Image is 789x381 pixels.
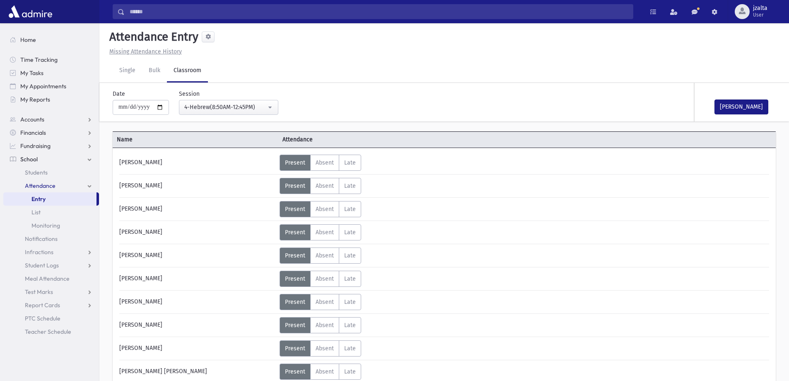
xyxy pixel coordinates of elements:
div: AttTypes [280,271,361,287]
span: Entry [31,195,46,203]
div: AttTypes [280,294,361,310]
span: Infractions [25,248,53,256]
a: Bulk [142,59,167,83]
span: Accounts [20,116,44,123]
span: Present [285,229,305,236]
a: Entry [3,192,97,206]
div: AttTypes [280,317,361,333]
a: Monitoring [3,219,99,232]
a: Meal Attendance [3,272,99,285]
span: Absent [316,206,334,213]
a: My Appointments [3,80,99,93]
h5: Attendance Entry [106,30,198,44]
span: Students [25,169,48,176]
span: Late [344,368,356,375]
span: Present [285,322,305,329]
span: School [20,155,38,163]
img: AdmirePro [7,3,54,20]
a: Single [113,59,142,83]
a: Test Marks [3,285,99,298]
span: Absent [316,159,334,166]
span: Absent [316,275,334,282]
span: Late [344,159,356,166]
a: My Reports [3,93,99,106]
div: [PERSON_NAME] [115,155,280,171]
span: Attendance [278,135,444,144]
span: My Reports [20,96,50,103]
span: Present [285,368,305,375]
span: Late [344,229,356,236]
span: Absent [316,322,334,329]
button: 4-Hebrew(8:50AM-12:45PM) [179,100,278,115]
a: Report Cards [3,298,99,312]
a: Attendance [3,179,99,192]
div: AttTypes [280,224,361,240]
span: User [753,12,767,18]
div: [PERSON_NAME] [115,178,280,194]
label: Date [113,90,125,98]
span: Present [285,159,305,166]
span: Late [344,345,356,352]
div: AttTypes [280,178,361,194]
span: Absent [316,345,334,352]
span: Absent [316,229,334,236]
div: [PERSON_NAME] [115,317,280,333]
div: AttTypes [280,155,361,171]
span: Late [344,275,356,282]
span: Student Logs [25,262,59,269]
a: Financials [3,126,99,139]
span: PTC Schedule [25,315,60,322]
span: Financials [20,129,46,136]
a: List [3,206,99,219]
span: My Appointments [20,83,66,90]
a: Time Tracking [3,53,99,66]
a: Classroom [167,59,208,83]
span: Home [20,36,36,44]
div: AttTypes [280,364,361,380]
span: Late [344,322,356,329]
a: Accounts [3,113,99,126]
div: AttTypes [280,248,361,264]
span: Late [344,182,356,189]
span: jzalta [753,5,767,12]
span: Present [285,182,305,189]
a: Missing Attendance History [106,48,182,55]
button: [PERSON_NAME] [714,99,768,114]
span: Fundraising [20,142,51,150]
span: Notifications [25,235,58,243]
span: Attendance [25,182,55,189]
span: Late [344,206,356,213]
a: Fundraising [3,139,99,153]
span: List [31,209,41,216]
a: Notifications [3,232,99,245]
span: Late [344,298,356,306]
span: Absent [316,182,334,189]
span: Present [285,298,305,306]
span: Monitoring [31,222,60,229]
span: Absent [316,252,334,259]
div: AttTypes [280,201,361,217]
a: Students [3,166,99,179]
span: Name [113,135,278,144]
div: [PERSON_NAME] [115,224,280,240]
span: Late [344,252,356,259]
span: Present [285,206,305,213]
div: [PERSON_NAME] [115,271,280,287]
label: Session [179,90,200,98]
span: Test Marks [25,288,53,296]
a: Student Logs [3,259,99,272]
a: School [3,153,99,166]
a: PTC Schedule [3,312,99,325]
span: Meal Attendance [25,275,70,282]
u: Missing Attendance History [109,48,182,55]
div: [PERSON_NAME] [115,340,280,357]
span: Present [285,275,305,282]
div: AttTypes [280,340,361,357]
div: [PERSON_NAME] [PERSON_NAME] [115,364,280,380]
span: Teacher Schedule [25,328,71,335]
span: Absent [316,298,334,306]
div: [PERSON_NAME] [115,201,280,217]
span: My Tasks [20,69,43,77]
a: My Tasks [3,66,99,80]
span: Absent [316,368,334,375]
